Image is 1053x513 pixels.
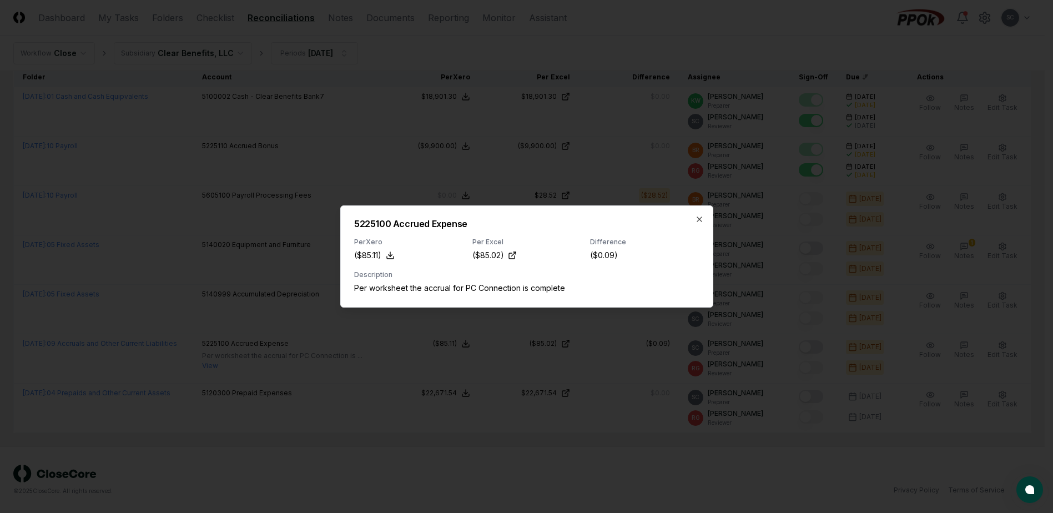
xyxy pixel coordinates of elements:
div: Per Xero [354,237,463,247]
div: ($85.02) [472,249,503,261]
div: Difference [590,237,699,247]
div: Description [354,270,699,280]
h2: 5225100 Accrued Expense [354,219,699,228]
div: Per Excel [472,237,581,247]
p: Per worksheet the accrual for PC Connection is complete [354,282,699,294]
button: ($85.11) [354,249,395,261]
a: ($85.02) [472,249,517,261]
div: ($0.09) [590,249,618,261]
div: ($85.11) [354,249,381,261]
